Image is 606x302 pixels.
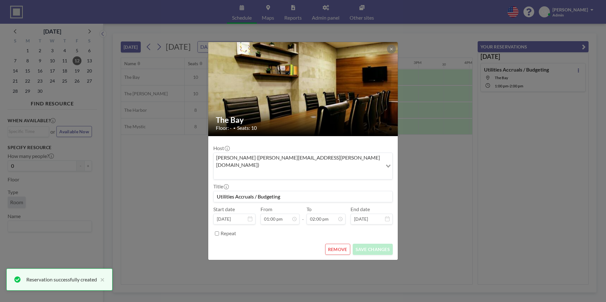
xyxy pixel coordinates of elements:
[213,145,229,151] label: Host
[353,244,393,255] button: SAVE CHANGES
[214,170,382,178] input: Search for option
[208,26,398,153] img: 537.jpg
[97,276,105,283] button: close
[215,154,381,168] span: [PERSON_NAME] ([PERSON_NAME][EMAIL_ADDRESS][PERSON_NAME][DOMAIN_NAME])
[216,125,232,131] span: Floor: -
[233,126,235,130] span: •
[216,115,391,125] h2: The Bay
[26,276,97,283] div: Reservation successfully created
[351,206,370,212] label: End date
[214,153,392,179] div: Search for option
[214,191,392,202] input: (No title)
[302,208,304,222] span: -
[261,206,272,212] label: From
[237,125,257,131] span: Seats: 10
[306,206,312,212] label: To
[213,206,235,212] label: Start date
[221,230,236,236] label: Repeat
[213,183,228,190] label: Title
[325,244,350,255] button: REMOVE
